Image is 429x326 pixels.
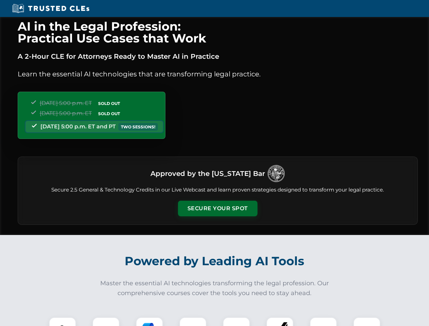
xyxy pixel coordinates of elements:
h2: Powered by Leading AI Tools [26,249,403,273]
span: [DATE] 5:00 p.m. ET [40,110,92,116]
h3: Approved by the [US_STATE] Bar [150,167,265,180]
p: Learn the essential AI technologies that are transforming legal practice. [18,69,418,79]
p: A 2-Hour CLE for Attorneys Ready to Master AI in Practice [18,51,418,62]
span: [DATE] 5:00 p.m. ET [40,100,92,106]
img: Trusted CLEs [10,3,91,14]
img: Logo [268,165,285,182]
span: SOLD OUT [96,100,122,107]
span: SOLD OUT [96,110,122,117]
button: Secure Your Spot [178,201,257,216]
h1: AI in the Legal Profession: Practical Use Cases that Work [18,20,418,44]
p: Master the essential AI technologies transforming the legal profession. Our comprehensive courses... [96,278,334,298]
p: Secure 2.5 General & Technology Credits in our Live Webcast and learn proven strategies designed ... [26,186,409,194]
